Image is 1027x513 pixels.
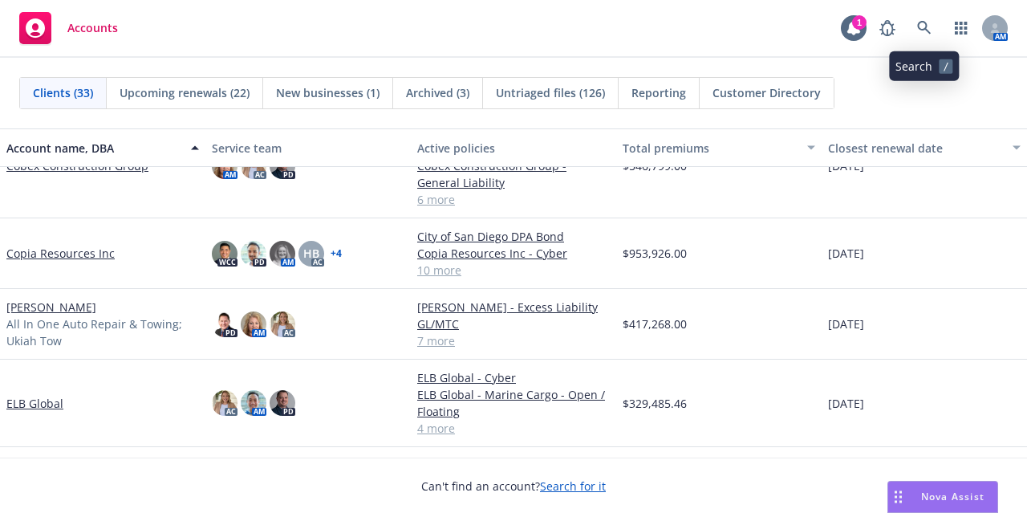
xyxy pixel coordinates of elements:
span: [DATE] [828,395,864,412]
img: photo [241,241,266,267]
img: photo [212,241,237,267]
span: Accounts [67,22,118,35]
img: photo [212,311,237,337]
img: photo [270,241,295,267]
div: Account name, DBA [6,140,181,157]
a: $4M over Package [417,457,610,474]
div: 1 [852,15,867,30]
img: photo [270,390,295,416]
button: Active policies [411,128,616,167]
span: $329,485.46 [623,395,687,412]
span: [DATE] [828,245,864,262]
span: Archived (3) [406,84,469,101]
a: 6 more [417,191,610,208]
span: HB [303,245,319,262]
span: $417,268.00 [623,316,687,332]
a: [PERSON_NAME] [6,299,96,316]
div: Drag to move [888,482,908,512]
span: New businesses (1) [276,84,380,101]
span: Reporting [631,84,686,101]
a: 10 more [417,262,610,279]
img: photo [212,390,237,416]
div: Total premiums [623,140,798,157]
span: Customer Directory [712,84,821,101]
span: Clients (33) [33,84,93,101]
a: ELB Global - Cyber [417,369,610,386]
span: Untriaged files (126) [496,84,605,101]
a: + 4 [331,249,342,259]
span: [DATE] [828,316,864,332]
span: Nova Assist [921,490,984,503]
a: GL/MTC [417,316,610,332]
div: Service team [212,140,404,157]
a: Report a Bug [871,12,903,44]
button: Closest renewal date [822,128,1027,167]
span: Can't find an account? [421,478,606,495]
span: All In One Auto Repair & Towing; Ukiah Tow [6,316,199,349]
div: Closest renewal date [828,140,1003,157]
img: photo [241,390,266,416]
button: Total premiums [616,128,822,167]
img: photo [241,311,266,337]
a: 7 more [417,332,610,349]
a: 4 more [417,420,610,437]
button: Service team [205,128,411,167]
a: Cobex Construction Group - General Liability [417,157,610,191]
a: Copia Resources Inc - Cyber [417,245,610,262]
button: Nova Assist [887,481,998,513]
a: Search [908,12,940,44]
a: Switch app [945,12,977,44]
a: Copia Resources Inc [6,245,115,262]
a: City of San Diego DPA Bond [417,228,610,245]
span: $953,926.00 [623,245,687,262]
span: Upcoming renewals (22) [120,84,250,101]
a: [PERSON_NAME] - Excess Liability [417,299,610,316]
a: Accounts [13,6,124,51]
a: ELB Global [6,395,63,412]
a: ELB Global - Marine Cargo - Open / Floating [417,386,610,420]
a: Search for it [540,478,606,494]
img: photo [270,311,295,337]
div: Active policies [417,140,610,157]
